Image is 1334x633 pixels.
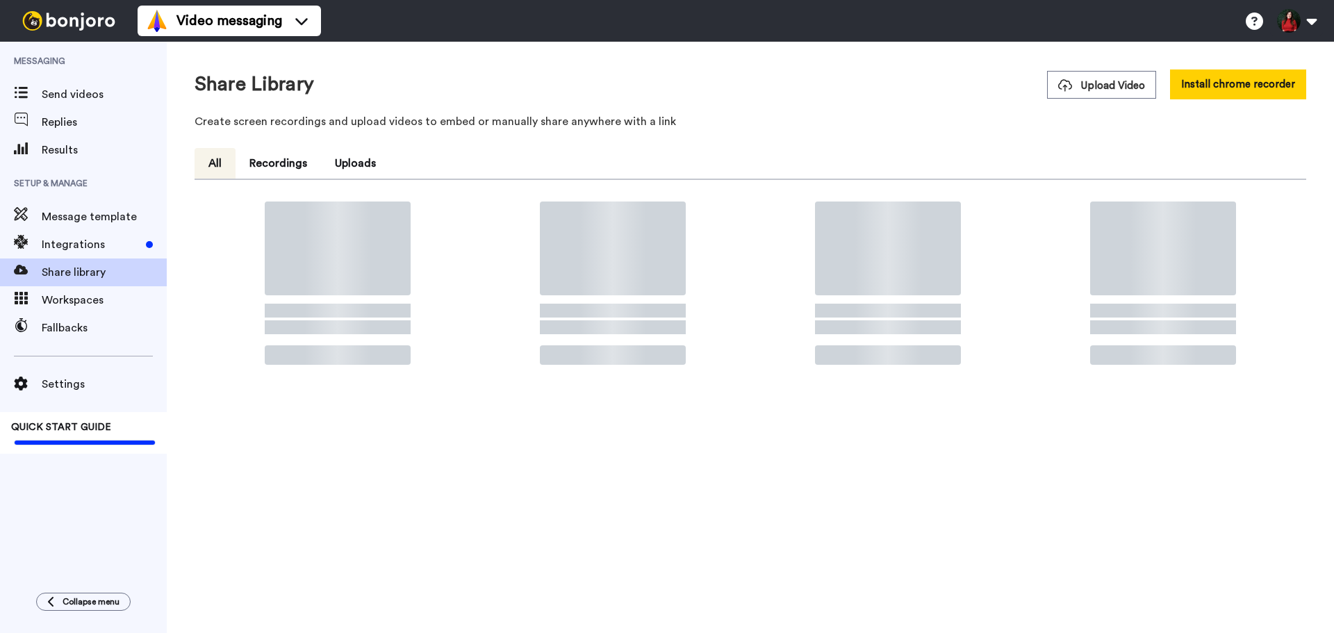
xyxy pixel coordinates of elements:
span: Fallbacks [42,320,167,336]
span: Collapse menu [63,596,120,607]
button: Uploads [321,148,390,179]
button: All [195,148,236,179]
span: Upload Video [1058,79,1145,93]
span: Workspaces [42,292,167,309]
button: Collapse menu [36,593,131,611]
span: Message template [42,208,167,225]
span: Results [42,142,167,158]
span: Replies [42,114,167,131]
h1: Share Library [195,74,314,95]
span: Integrations [42,236,140,253]
img: bj-logo-header-white.svg [17,11,121,31]
span: Video messaging [176,11,282,31]
span: Settings [42,376,167,393]
p: Create screen recordings and upload videos to embed or manually share anywhere with a link [195,113,1306,130]
span: QUICK START GUIDE [11,422,111,432]
span: Share library [42,264,167,281]
button: Recordings [236,148,321,179]
span: Send videos [42,86,167,103]
button: Upload Video [1047,71,1156,99]
img: vm-color.svg [146,10,168,32]
button: Install chrome recorder [1170,69,1306,99]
